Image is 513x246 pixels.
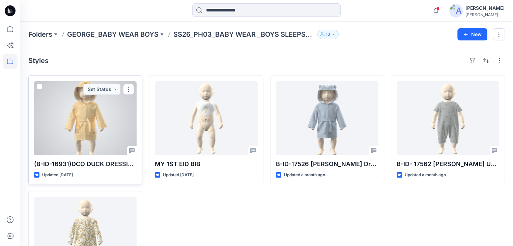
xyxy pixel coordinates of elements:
div: [PERSON_NAME] [465,4,505,12]
p: B-ID-17526 [PERSON_NAME] Dressing Gown TP A1 [276,159,378,169]
p: B-ID- 17562 [PERSON_NAME] Uni 3 BOYS Pack Romper - Chalky Tones TP [397,159,499,169]
a: B-ID-17526 George Bear Dressing Gown TP A1 [276,81,378,155]
p: MY 1ST EID BIB [155,159,257,169]
div: [PERSON_NAME] [465,12,505,17]
button: 10 [317,30,339,39]
p: SS26_PH03_BABY WEAR _BOYS SLEEPSUITS [173,30,315,39]
p: Updated [DATE] [163,172,194,179]
img: avatar [449,4,463,18]
a: B-ID- 17562 George Uni 3 BOYS Pack Romper - Chalky Tones TP [397,81,499,155]
p: 10 [326,31,330,38]
h4: Styles [28,57,49,65]
a: Folders [28,30,52,39]
p: Updated a month ago [284,172,325,179]
p: Updated a month ago [405,172,446,179]
p: (B-ID-16931)DCO DUCK DRESSING [34,159,137,169]
a: (B-ID-16931)DCO DUCK DRESSING [34,81,137,155]
a: MY 1ST EID BIB [155,81,257,155]
a: GEORGE_BABY WEAR BOYS [67,30,159,39]
button: New [457,28,487,40]
p: Updated [DATE] [42,172,73,179]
